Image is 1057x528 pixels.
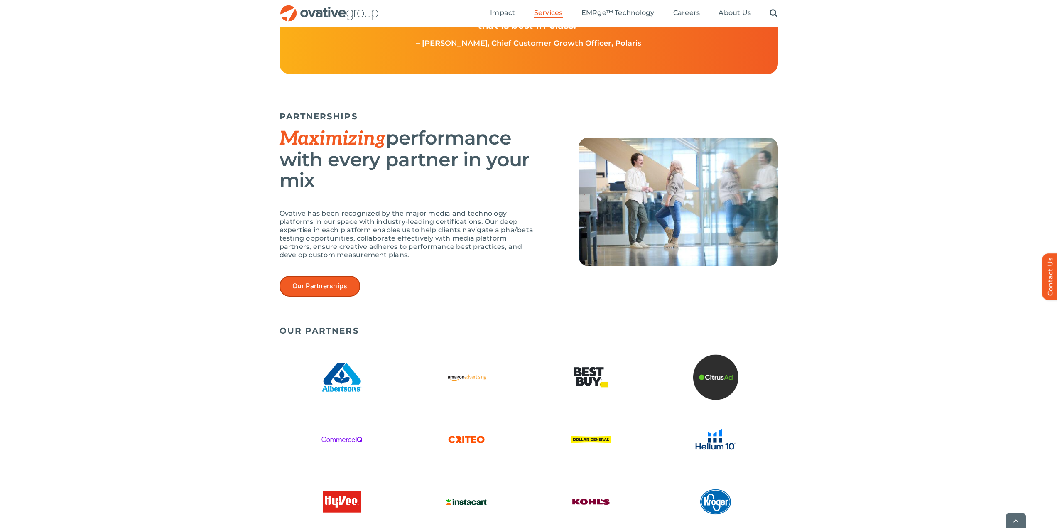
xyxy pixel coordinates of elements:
[534,9,563,18] a: Services
[280,128,537,191] h2: performance with every partner in your mix
[693,417,738,462] img: Helium 10
[280,326,778,336] h5: OUR PARTNERS
[568,479,614,525] img: Kohl’s
[581,9,655,18] a: EMRge™ Technology
[280,209,537,259] p: Ovative has been recognized by the major media and technology platforms in our space with industr...
[568,417,614,462] img: Dollar General
[292,282,348,290] span: Our Partnerships
[579,138,778,266] img: Services – Partnerships
[568,354,614,400] img: Best Buy
[693,354,738,400] img: Untitled design (27)
[490,9,515,18] a: Impact
[490,9,515,17] span: Impact
[770,9,777,18] a: Search
[319,354,365,400] img: Albertson’s
[444,479,489,525] img: Instacart
[693,479,738,525] img: Kroger
[280,276,361,296] a: Our Partnerships
[719,9,751,18] a: About Us
[673,9,700,18] a: Careers
[319,417,365,462] img: CommerceIQ
[319,479,365,525] img: Hyvee
[280,111,537,121] h5: PARTNERSHIPS
[299,39,758,48] p: – [PERSON_NAME], Chief Customer Growth Officer, Polaris
[719,9,751,17] span: About Us
[444,354,489,400] img: Amazon Advertising
[581,9,655,17] span: EMRge™ Technology
[534,9,563,17] span: Services
[444,417,489,462] img: Partnerships – Logos 10 – Criteo
[280,4,379,12] a: OG_Full_horizontal_RGB
[280,127,386,150] span: Maximizing
[673,9,700,17] span: Careers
